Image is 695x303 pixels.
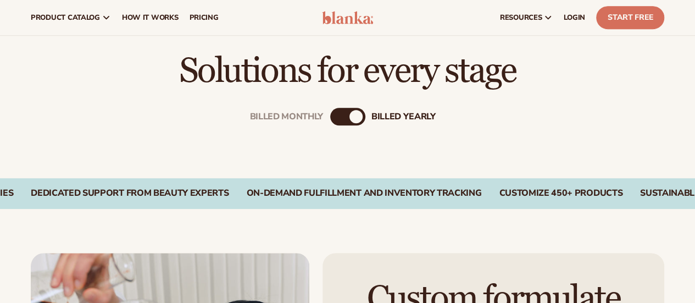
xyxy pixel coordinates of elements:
a: Start Free [596,6,664,29]
span: LOGIN [564,13,585,22]
div: billed Yearly [371,111,436,122]
div: On-Demand Fulfillment and Inventory Tracking [246,188,481,199]
div: Billed Monthly [250,111,324,122]
span: resources [500,13,542,22]
img: logo [322,11,374,24]
span: pricing [189,13,218,22]
span: How It Works [122,13,179,22]
div: CUSTOMIZE 450+ PRODUCTS [499,188,622,199]
h2: Solutions for every stage [31,53,664,90]
div: Dedicated Support From Beauty Experts [31,188,229,199]
span: product catalog [31,13,100,22]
